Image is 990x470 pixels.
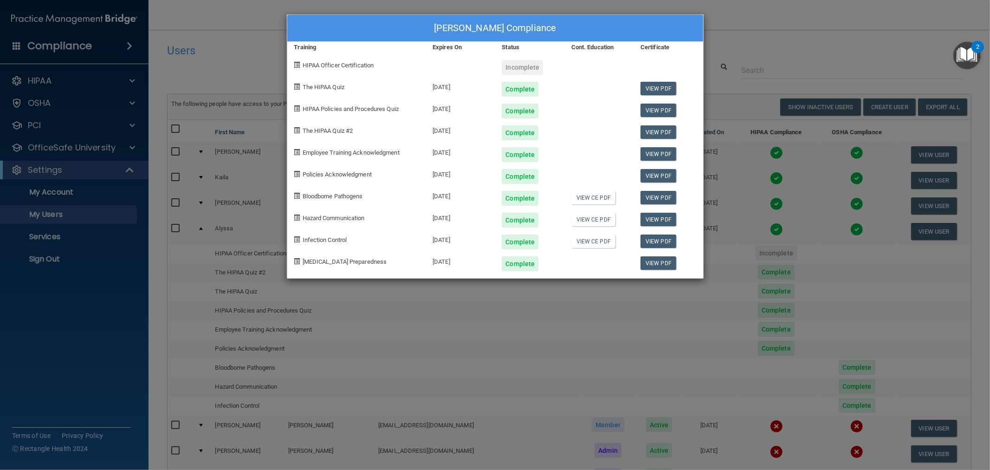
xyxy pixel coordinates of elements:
[502,213,538,228] div: Complete
[426,97,495,118] div: [DATE]
[303,215,365,222] span: Hazard Communication
[426,206,495,228] div: [DATE]
[502,169,538,184] div: Complete
[303,127,353,134] span: The HIPAA Quiz #2
[287,15,703,42] div: [PERSON_NAME] Compliance
[953,42,981,69] button: Open Resource Center, 2 new notifications
[426,228,495,249] div: [DATE]
[303,193,363,200] span: Bloodborne Pathogens
[426,118,495,140] div: [DATE]
[495,42,564,53] div: Status
[287,42,426,53] div: Training
[303,171,372,178] span: Policies Acknowledgment
[502,60,543,75] div: Incomplete
[641,125,676,139] a: View PDF
[564,42,634,53] div: Cont. Education
[641,147,676,161] a: View PDF
[426,42,495,53] div: Expires On
[641,256,676,270] a: View PDF
[641,104,676,117] a: View PDF
[502,125,538,140] div: Complete
[641,213,676,226] a: View PDF
[426,249,495,271] div: [DATE]
[303,236,347,243] span: Infection Control
[426,140,495,162] div: [DATE]
[426,162,495,184] div: [DATE]
[641,82,676,95] a: View PDF
[502,191,538,206] div: Complete
[571,191,615,204] a: View CE PDF
[634,42,703,53] div: Certificate
[426,75,495,97] div: [DATE]
[571,213,615,226] a: View CE PDF
[502,104,538,118] div: Complete
[502,147,538,162] div: Complete
[641,191,676,204] a: View PDF
[303,84,344,91] span: The HIPAA Quiz
[502,235,538,249] div: Complete
[502,82,538,97] div: Complete
[641,235,676,248] a: View PDF
[303,105,399,112] span: HIPAA Policies and Procedures Quiz
[571,235,615,248] a: View CE PDF
[976,47,979,59] div: 2
[426,184,495,206] div: [DATE]
[502,256,538,271] div: Complete
[303,62,374,69] span: HIPAA Officer Certification
[303,149,400,156] span: Employee Training Acknowledgment
[303,258,387,265] span: [MEDICAL_DATA] Preparedness
[641,169,676,183] a: View PDF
